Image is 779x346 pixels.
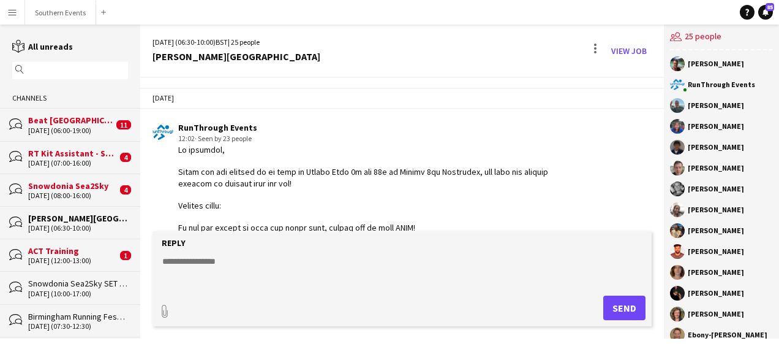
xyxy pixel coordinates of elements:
[603,296,645,320] button: Send
[758,5,773,20] a: 85
[116,120,131,129] span: 11
[28,290,128,298] div: [DATE] (10:00-17:00)
[688,123,744,130] div: [PERSON_NAME]
[120,251,131,260] span: 1
[688,269,744,276] div: [PERSON_NAME]
[216,37,228,47] span: BST
[688,144,744,151] div: [PERSON_NAME]
[28,224,128,233] div: [DATE] (06:30-10:00)
[28,159,117,167] div: [DATE] (07:00-16:00)
[195,134,252,143] span: · Seen by 23 people
[28,278,128,289] div: Snowdonia Sea2Sky SET UP
[670,25,773,50] div: 25 people
[688,331,767,339] div: Ebony-[PERSON_NAME]
[28,311,128,322] div: Birmingham Running Festival
[688,185,744,193] div: [PERSON_NAME]
[688,164,744,172] div: [PERSON_NAME]
[120,153,131,162] span: 4
[152,51,320,62] div: [PERSON_NAME][GEOGRAPHIC_DATA]
[178,122,571,133] div: RunThrough Events
[28,180,117,191] div: Snowdonia Sea2Sky
[688,290,744,297] div: [PERSON_NAME]
[28,256,117,265] div: [DATE] (12:00-13:00)
[12,41,73,52] a: All unreads
[606,41,652,61] a: View Job
[766,3,774,11] span: 85
[28,213,128,224] div: [PERSON_NAME][GEOGRAPHIC_DATA]
[688,60,744,67] div: [PERSON_NAME]
[140,88,664,109] div: [DATE]
[28,322,128,331] div: [DATE] (07:30-12:30)
[688,248,744,255] div: [PERSON_NAME]
[28,126,113,135] div: [DATE] (06:00-19:00)
[28,115,113,126] div: Beat [GEOGRAPHIC_DATA]
[28,245,117,256] div: ACT Training
[178,133,571,144] div: 12:02
[152,37,320,48] div: [DATE] (06:30-10:00) | 25 people
[120,185,131,194] span: 4
[688,310,744,318] div: [PERSON_NAME]
[25,1,96,25] button: Southern Events
[688,227,744,234] div: [PERSON_NAME]
[28,148,117,159] div: RT Kit Assistant - Snowdonia Sea2Sky
[688,102,744,109] div: [PERSON_NAME]
[28,191,117,200] div: [DATE] (08:00-16:00)
[162,237,186,248] label: Reply
[688,206,744,213] div: [PERSON_NAME]
[688,81,755,88] div: RunThrough Events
